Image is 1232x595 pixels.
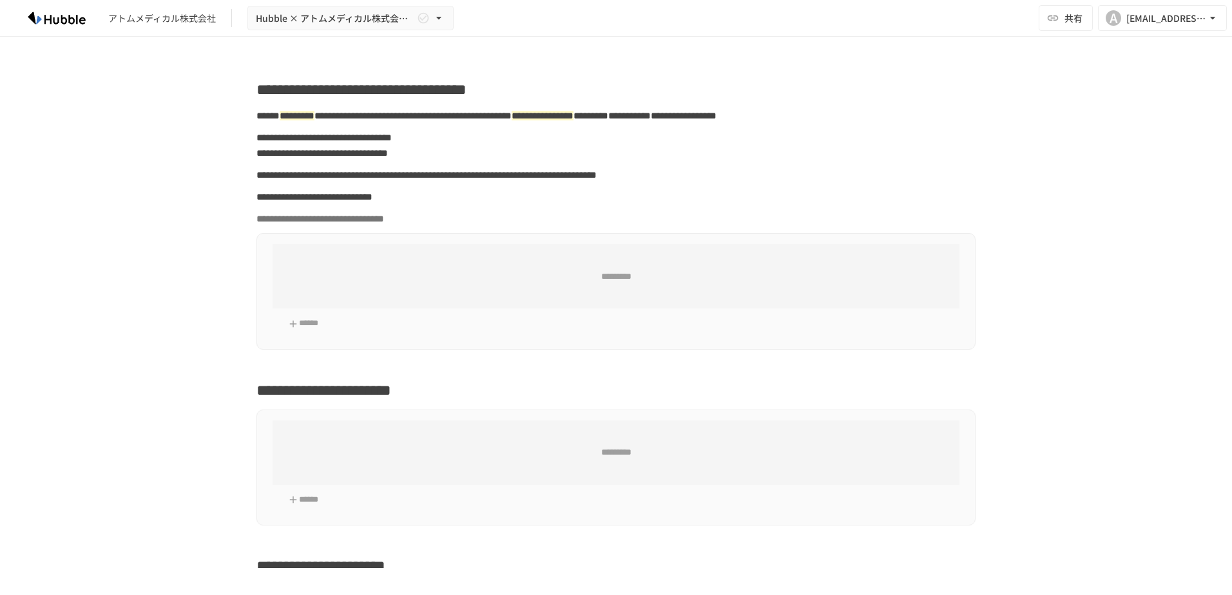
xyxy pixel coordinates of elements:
img: HzDRNkGCf7KYO4GfwKnzITak6oVsp5RHeZBEM1dQFiQ [15,8,98,28]
button: Hubble × アトムメディカル株式会社オンボーディングプロジェクト [247,6,454,31]
button: A[EMAIL_ADDRESS][DOMAIN_NAME] [1098,5,1227,31]
div: アトムメディカル株式会社 [108,12,216,25]
div: A [1106,10,1121,26]
div: [EMAIL_ADDRESS][DOMAIN_NAME] [1126,10,1206,26]
span: 共有 [1064,11,1083,25]
span: Hubble × アトムメディカル株式会社オンボーディングプロジェクト [256,10,414,26]
button: 共有 [1039,5,1093,31]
